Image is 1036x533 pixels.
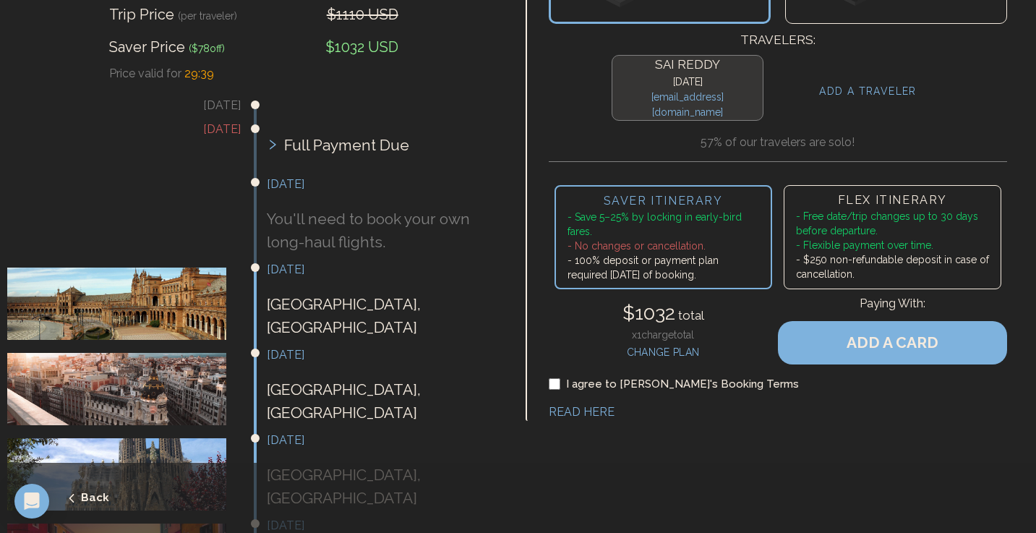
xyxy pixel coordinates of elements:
h4: ADD A TRAVELER [819,84,917,99]
h3: Paying With: [778,295,1007,321]
h3: [DATE] [267,261,500,278]
h4: x 1 charge total [622,328,704,342]
p: [GEOGRAPHIC_DATA] , [GEOGRAPHIC_DATA] [267,293,500,338]
button: ADD A CARD [778,321,1007,364]
li: - 100% deposit or payment plan required [DATE] of booking. [568,253,759,282]
span: $1032 USD [325,38,398,56]
h1: Travelers: [549,24,1008,50]
h3: [DATE] [267,346,500,364]
span: Full Payment Due [284,134,409,157]
h4: [EMAIL_ADDRESS][DOMAIN_NAME] [618,90,756,120]
h3: SAVER ITINERARY [568,192,759,210]
div: Saver Price [109,36,225,58]
h4: [DATE] [618,74,756,90]
span: Price valid for [109,67,181,80]
span: total [675,308,704,323]
div: Open Intercom Messenger [14,484,49,519]
label: I agree to [PERSON_NAME]'s Booking Terms [566,376,799,393]
div: Trip Price [109,4,237,25]
h3: [DATE] [7,121,241,138]
span: (per traveler) [178,10,237,22]
h3: FLEX ITINERARY [796,192,989,209]
img: Seville [7,268,241,340]
span: $1110 USD [327,6,398,23]
p: You'll need to book your own long-haul flights. [267,208,500,253]
h4: 57% of our travelers are solo! [549,134,1008,151]
button: Back [22,481,109,515]
li: - Save 5–25% by locking in early-bird fares. [568,210,759,239]
h3: [DATE] [267,176,500,193]
h4: CHANGE PLAN [622,342,704,360]
h4: $ 1032 [622,299,704,328]
img: Barcelona [7,438,241,511]
span: ($ 78 off) [189,43,225,54]
li: - Free date/trip changes up to 30 days before departure. [796,209,989,238]
h4: sai reddy [618,56,756,74]
li: - $250 non-refundable deposit in case of cancellation. [796,252,989,281]
li: - Flexible payment over time. [796,238,989,252]
h3: [DATE] [267,432,500,449]
img: Madrid [7,353,241,425]
span: 29 : 39 [184,67,214,80]
a: READ HERE [549,405,615,419]
p: [GEOGRAPHIC_DATA] , [GEOGRAPHIC_DATA] [267,378,500,424]
h3: [DATE] [7,97,241,114]
li: - No changes or cancellation. [568,239,759,253]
